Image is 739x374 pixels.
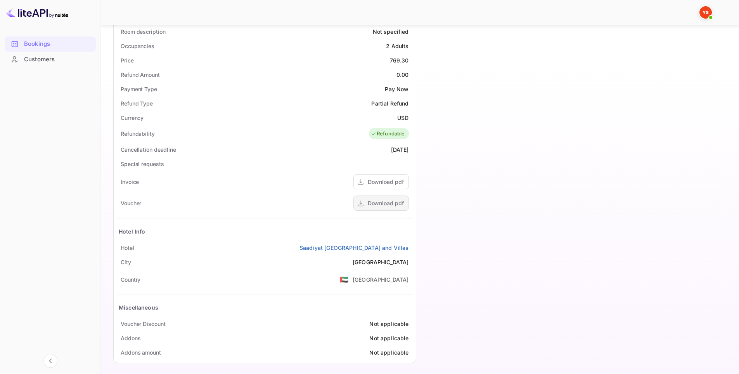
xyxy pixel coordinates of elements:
div: Not specified [373,28,409,36]
div: City [121,258,131,266]
button: Collapse navigation [43,354,57,368]
div: USD [397,114,408,122]
div: Currency [121,114,144,122]
div: Not applicable [369,320,408,328]
a: Customers [5,52,96,66]
img: LiteAPI logo [6,6,68,19]
div: Customers [24,55,92,64]
div: Cancellation deadline [121,145,176,154]
div: Addons amount [121,348,161,357]
div: Refundable [371,130,405,138]
div: [GEOGRAPHIC_DATA] [353,258,409,266]
div: Not applicable [369,348,408,357]
div: Price [121,56,134,64]
div: Refundability [121,130,155,138]
div: Special requests [121,160,164,168]
div: Bookings [24,40,92,48]
div: Country [121,275,140,284]
div: Refund Amount [121,71,160,79]
div: Voucher [121,199,141,207]
a: Saadiyat [GEOGRAPHIC_DATA] and Villas [299,244,409,252]
div: Voucher Discount [121,320,165,328]
div: Addons [121,334,140,342]
span: United States [340,272,349,286]
div: Customers [5,52,96,67]
div: [DATE] [391,145,409,154]
div: Not applicable [369,334,408,342]
div: Pay Now [385,85,408,93]
div: Room description [121,28,165,36]
div: Invoice [121,178,139,186]
div: 769.30 [390,56,409,64]
div: 2 Adults [386,42,408,50]
div: Hotel Info [119,227,145,235]
div: Payment Type [121,85,157,93]
div: Download pdf [368,199,404,207]
img: Yandex Support [699,6,712,19]
div: Miscellaneous [119,303,158,312]
div: Partial Refund [371,99,408,107]
div: 0.00 [396,71,409,79]
div: Refund Type [121,99,153,107]
div: [GEOGRAPHIC_DATA] [353,275,409,284]
a: Bookings [5,36,96,51]
div: Bookings [5,36,96,52]
div: Hotel [121,244,134,252]
div: Occupancies [121,42,154,50]
div: Download pdf [368,178,404,186]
